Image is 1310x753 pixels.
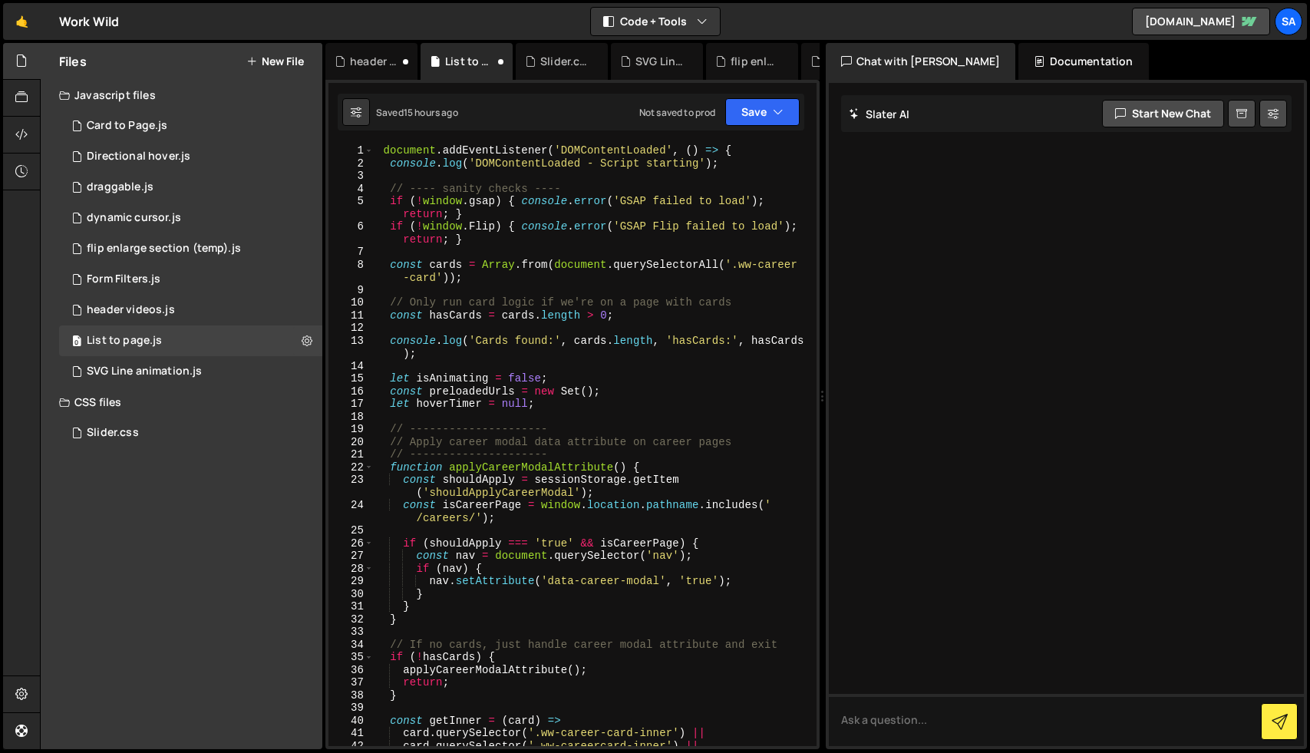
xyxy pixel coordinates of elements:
div: 3 [328,170,374,183]
div: 2 [328,157,374,170]
div: 40 [328,715,374,728]
button: Start new chat [1102,100,1224,127]
div: header videos.js [59,295,322,325]
div: 15 hours ago [404,106,458,119]
div: SVG Line animation.js [87,365,202,378]
div: 29 [328,575,374,588]
div: 32 [328,613,374,626]
span: 0 [72,336,81,348]
div: 26 [328,537,374,550]
div: 20 [328,436,374,449]
div: 30 [328,588,374,601]
div: 21 [328,448,374,461]
div: 18 [328,411,374,424]
div: 7 [328,246,374,259]
div: flip enlarge section (temp).js [87,242,241,256]
div: header videos.js [350,54,399,69]
div: 36 [328,664,374,677]
div: List to page.js [87,334,162,348]
div: 42 [328,740,374,753]
div: 14 [328,360,374,373]
div: 11 [328,309,374,322]
a: 🤙 [3,3,41,40]
div: 9 [328,284,374,297]
div: List to page.js [445,54,494,69]
div: 27 [328,550,374,563]
div: 5 [328,195,374,220]
div: 23 [328,474,374,499]
h2: Files [59,53,87,70]
div: flip enlarge section (temp).js [59,233,322,264]
div: Slider.css [87,426,139,440]
div: 12 [328,322,374,335]
div: 6 [328,220,374,246]
div: Slider.css [540,54,589,69]
a: [DOMAIN_NAME] [1132,8,1270,35]
button: New File [246,55,304,68]
div: Card to Page.js [87,119,167,133]
h2: Slater AI [849,107,910,121]
div: dynamic cursor.js [87,211,181,225]
div: Directional hover.js [87,150,190,163]
div: 22 [328,461,374,474]
div: Form Filters.js [87,272,160,286]
div: Work Wild [59,12,119,31]
div: 16508/46211.css [59,418,322,448]
div: 16508/45374.js [59,141,322,172]
div: Javascript files [41,80,322,111]
div: 16508/44799.js [59,264,322,295]
div: 31 [328,600,374,613]
div: 16508/45377.js [59,111,322,141]
div: 16508/45375.js [59,172,322,203]
div: 17 [328,398,374,411]
div: header videos.js [87,303,175,317]
div: 39 [328,702,374,715]
div: 4 [328,183,374,196]
div: 19 [328,423,374,436]
div: 10 [328,296,374,309]
button: Code + Tools [591,8,720,35]
div: 25 [328,524,374,537]
div: Not saved to prod [639,106,716,119]
div: 38 [328,689,374,702]
div: Chat with [PERSON_NAME] [826,43,1016,80]
div: 15 [328,372,374,385]
div: 16 [328,385,374,398]
div: 41 [328,727,374,740]
div: Saved [376,106,458,119]
div: 37 [328,676,374,689]
div: 13 [328,335,374,360]
div: 1 [328,144,374,157]
div: List to page.js [59,325,322,356]
div: CSS files [41,387,322,418]
div: flip enlarge section (temp).js [731,54,780,69]
div: 34 [328,639,374,652]
div: 16508/45376.js [59,203,322,233]
button: Save [725,98,800,126]
div: 24 [328,499,374,524]
div: 28 [328,563,374,576]
div: 35 [328,651,374,664]
div: 33 [328,626,374,639]
div: Documentation [1018,43,1148,80]
div: 8 [328,259,374,284]
div: SVG Line animation.js [635,54,685,69]
div: draggable.js [87,180,153,194]
a: Sa [1275,8,1302,35]
div: 16508/45807.js [59,356,322,387]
